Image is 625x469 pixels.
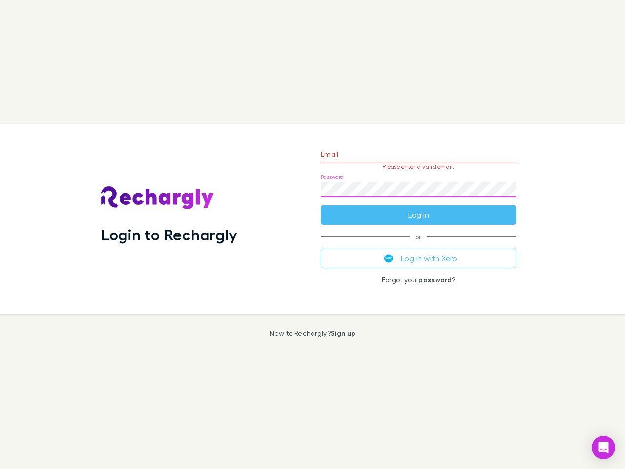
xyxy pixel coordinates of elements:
[418,276,452,284] a: password
[321,163,516,170] p: Please enter a valid email.
[270,329,356,337] p: New to Rechargly?
[331,329,355,337] a: Sign up
[321,173,344,181] label: Password
[321,205,516,225] button: Log in
[101,186,214,210] img: Rechargly's Logo
[321,276,516,284] p: Forgot your ?
[321,249,516,268] button: Log in with Xero
[384,254,393,263] img: Xero's logo
[592,436,615,459] div: Open Intercom Messenger
[101,225,237,244] h1: Login to Rechargly
[321,236,516,237] span: or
